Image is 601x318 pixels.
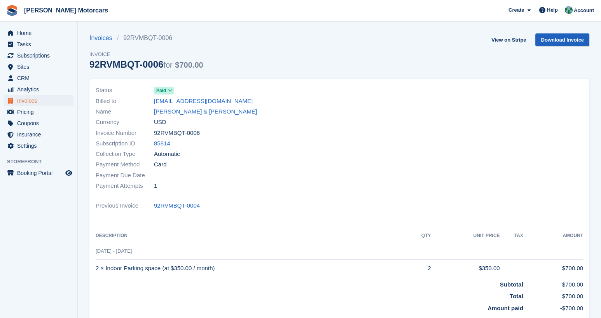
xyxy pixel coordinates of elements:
[17,73,64,84] span: CRM
[508,6,524,14] span: Create
[96,260,406,277] td: 2 × Indoor Parking space (at $350.00 / month)
[7,158,77,166] span: Storefront
[406,260,431,277] td: 2
[96,139,154,148] span: Subscription ID
[4,73,73,84] a: menu
[500,230,523,242] th: Tax
[4,140,73,151] a: menu
[17,84,64,95] span: Analytics
[565,6,573,14] img: Tina Ricks
[500,281,523,288] strong: Subtotal
[431,230,500,242] th: Unit Price
[154,86,174,95] a: Paid
[163,61,172,69] span: for
[17,107,64,117] span: Pricing
[431,260,500,277] td: $350.00
[510,293,523,299] strong: Total
[96,86,154,95] span: Status
[17,50,64,61] span: Subscriptions
[96,230,406,242] th: Description
[17,39,64,50] span: Tasks
[96,97,154,106] span: Billed to
[154,139,170,148] a: 85814
[4,84,73,95] a: menu
[17,140,64,151] span: Settings
[21,4,111,17] a: [PERSON_NAME] Motorcars
[96,182,154,190] span: Payment Attempts
[96,171,154,180] span: Payment Due Date
[175,61,203,69] span: $700.00
[89,33,117,43] a: Invoices
[523,301,583,316] td: -$700.00
[154,201,200,210] a: 92RVMBQT-0004
[4,129,73,140] a: menu
[89,51,203,58] span: Invoice
[17,129,64,140] span: Insurance
[154,150,180,159] span: Automatic
[64,168,73,178] a: Preview store
[96,107,154,116] span: Name
[96,150,154,159] span: Collection Type
[4,50,73,61] a: menu
[4,61,73,72] a: menu
[4,118,73,129] a: menu
[89,33,203,43] nav: breadcrumbs
[406,230,431,242] th: QTY
[523,260,583,277] td: $700.00
[89,59,203,70] div: 92RVMBQT-0006
[154,118,166,127] span: USD
[523,289,583,301] td: $700.00
[488,33,529,46] a: View on Stripe
[523,277,583,289] td: $700.00
[574,7,594,14] span: Account
[154,182,157,190] span: 1
[154,129,200,138] span: 92RVMBQT-0006
[523,230,583,242] th: Amount
[535,33,589,46] a: Download Invoice
[96,118,154,127] span: Currency
[154,160,167,169] span: Card
[154,107,257,116] a: [PERSON_NAME] & [PERSON_NAME]
[547,6,558,14] span: Help
[487,305,523,311] strong: Amount paid
[4,95,73,106] a: menu
[154,97,253,106] a: [EMAIL_ADDRESS][DOMAIN_NAME]
[96,129,154,138] span: Invoice Number
[17,61,64,72] span: Sites
[4,107,73,117] a: menu
[96,248,132,254] span: [DATE] - [DATE]
[4,168,73,178] a: menu
[4,28,73,38] a: menu
[17,118,64,129] span: Coupons
[17,168,64,178] span: Booking Portal
[17,28,64,38] span: Home
[96,160,154,169] span: Payment Method
[4,39,73,50] a: menu
[17,95,64,106] span: Invoices
[96,201,154,210] span: Previous Invoice
[156,87,166,94] span: Paid
[6,5,18,16] img: stora-icon-8386f47178a22dfd0bd8f6a31ec36ba5ce8667c1dd55bd0f319d3a0aa187defe.svg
